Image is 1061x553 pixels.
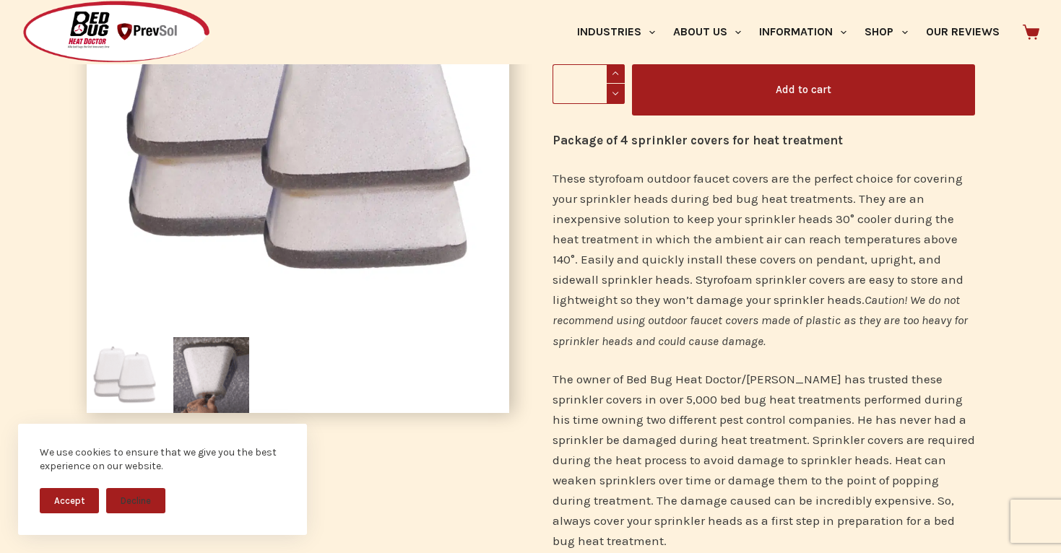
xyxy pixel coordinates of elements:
[865,292,907,307] em: Caution!
[106,488,165,513] button: Decline
[553,64,625,104] input: Product quantity
[553,369,975,551] p: The owner of Bed Bug Heat Doctor/[PERSON_NAME] has trusted these sprinkler covers in over 5,000 b...
[40,488,99,513] button: Accept
[173,337,249,413] img: Sprinkler head cover being attached
[40,445,285,474] div: We use cookies to ensure that we give you the best experience on our website.
[632,64,975,116] button: Add to cart
[553,133,843,147] strong: Package of 4 sprinkler covers for heat treatment
[553,168,975,350] p: These styrofoam outdoor faucet covers are the perfect choice for covering your sprinkler heads du...
[553,292,968,347] em: We do not recommend using outdoor faucet covers made of plastic as they are too heavy for sprinkl...
[87,337,163,413] img: Four styrofoam sprinkler head covers
[12,6,55,49] button: Open LiveChat chat widget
